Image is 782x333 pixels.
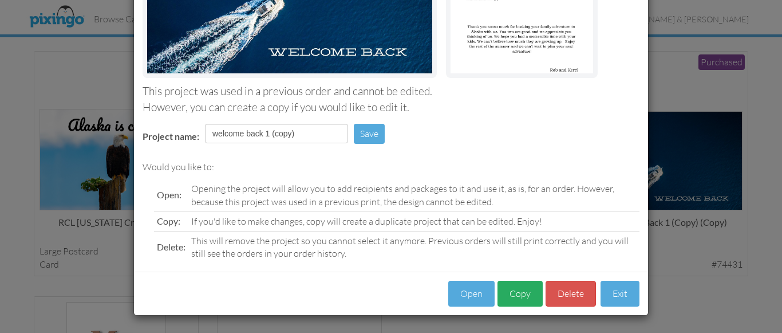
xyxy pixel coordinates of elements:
[143,84,639,99] div: This project was used in a previous order and cannot be edited.
[448,281,495,307] button: Open
[188,179,639,211] td: Opening the project will allow you to add recipients and packages to it and use it, as is, for an...
[205,124,348,143] input: Enter project name
[157,216,180,226] span: Copy:
[546,281,596,307] button: Delete
[188,211,639,231] td: If you'd like to make changes, copy will create a duplicate project that can be edited. Enjoy!
[143,160,639,174] div: Would you like to:
[354,124,385,144] button: Save
[497,281,543,307] button: Copy
[143,130,199,143] label: Project name:
[157,241,185,252] span: Delete:
[157,189,181,200] span: Open:
[188,231,639,263] td: This will remove the project so you cannot select it anymore. Previous orders will still print co...
[601,281,639,307] button: Exit
[143,100,639,115] div: However, you can create a copy if you would like to edit it.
